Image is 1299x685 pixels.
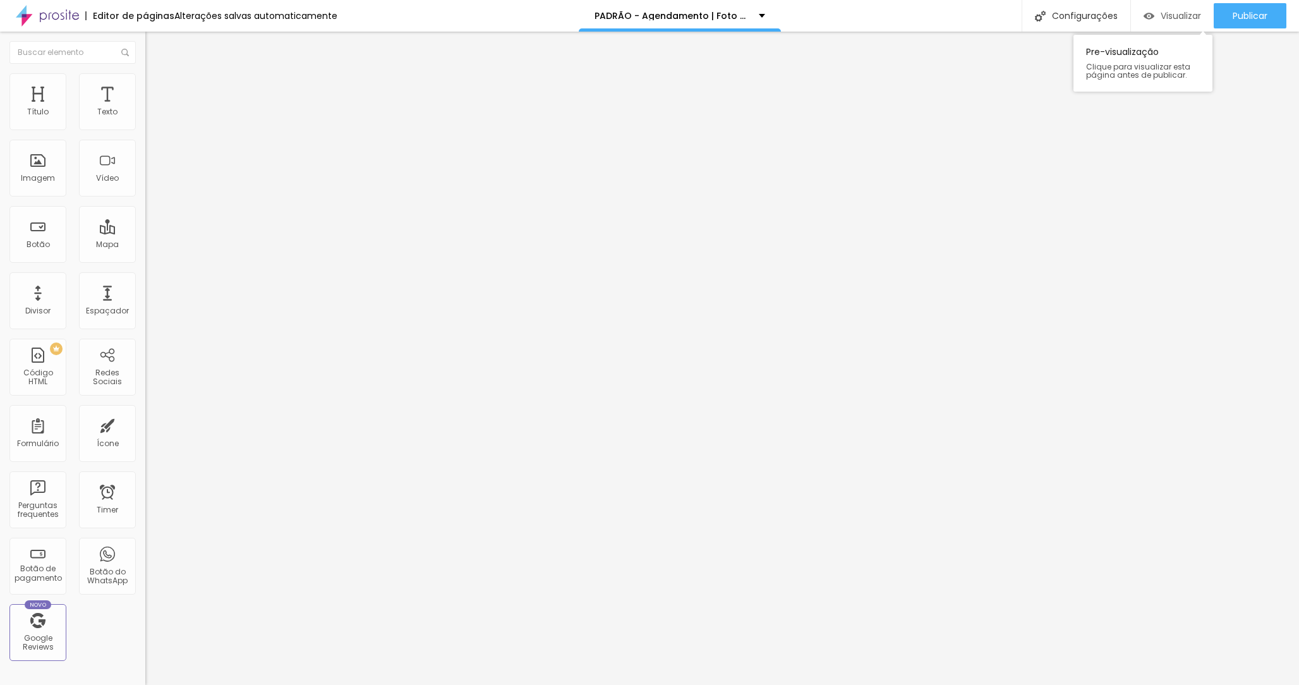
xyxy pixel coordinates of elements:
[85,11,174,20] div: Editor de páginas
[1073,35,1212,92] div: Pre-visualização
[13,634,63,652] div: Google Reviews
[145,32,1299,685] iframe: Editor
[1035,11,1046,21] img: Icone
[25,600,52,609] div: Novo
[27,107,49,116] div: Título
[13,368,63,387] div: Código HTML
[1161,11,1201,21] span: Visualizar
[25,306,51,315] div: Divisor
[82,368,132,387] div: Redes Sociais
[97,439,119,448] div: Ícone
[97,506,118,514] div: Timer
[13,564,63,583] div: Botão de pagamento
[121,49,129,56] img: Icone
[174,11,337,20] div: Alterações salvas automaticamente
[1086,63,1200,79] span: Clique para visualizar esta página antes de publicar.
[86,306,129,315] div: Espaçador
[27,240,50,249] div: Botão
[1131,3,1214,28] button: Visualizar
[82,567,132,586] div: Botão do WhatsApp
[96,240,119,249] div: Mapa
[595,11,749,20] p: PADRÃO - Agendamento | Foto Convite
[1144,11,1154,21] img: view-1.svg
[21,174,55,183] div: Imagem
[17,439,59,448] div: Formulário
[9,41,136,64] input: Buscar elemento
[97,107,118,116] div: Texto
[13,501,63,519] div: Perguntas frequentes
[1214,3,1286,28] button: Publicar
[96,174,119,183] div: Vídeo
[1233,11,1267,21] span: Publicar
